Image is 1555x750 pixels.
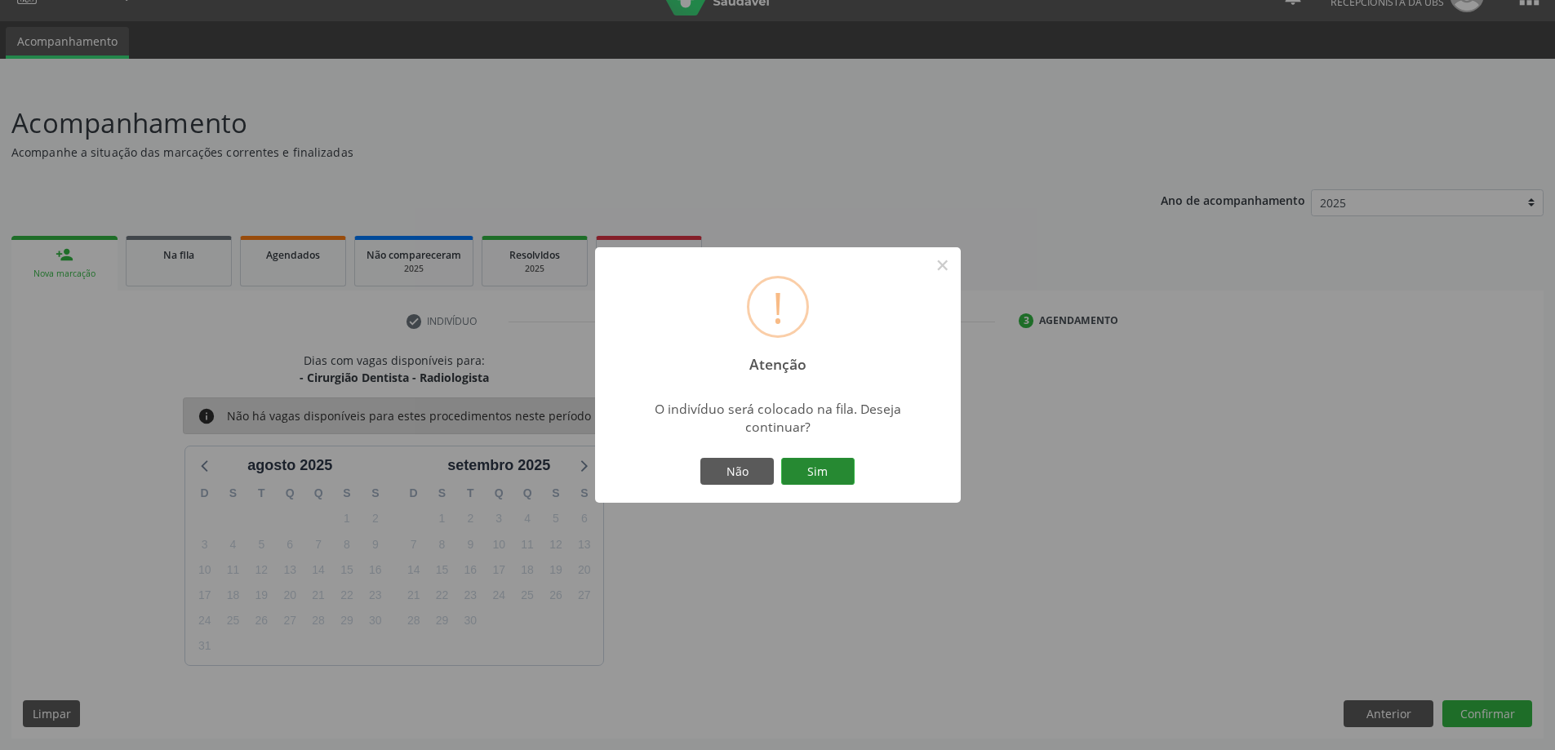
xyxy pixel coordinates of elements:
[735,344,820,373] h2: Atenção
[633,400,922,436] div: O indivíduo será colocado na fila. Deseja continuar?
[772,278,784,335] div: !
[929,251,957,279] button: Close this dialog
[781,458,855,486] button: Sim
[700,458,774,486] button: Não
